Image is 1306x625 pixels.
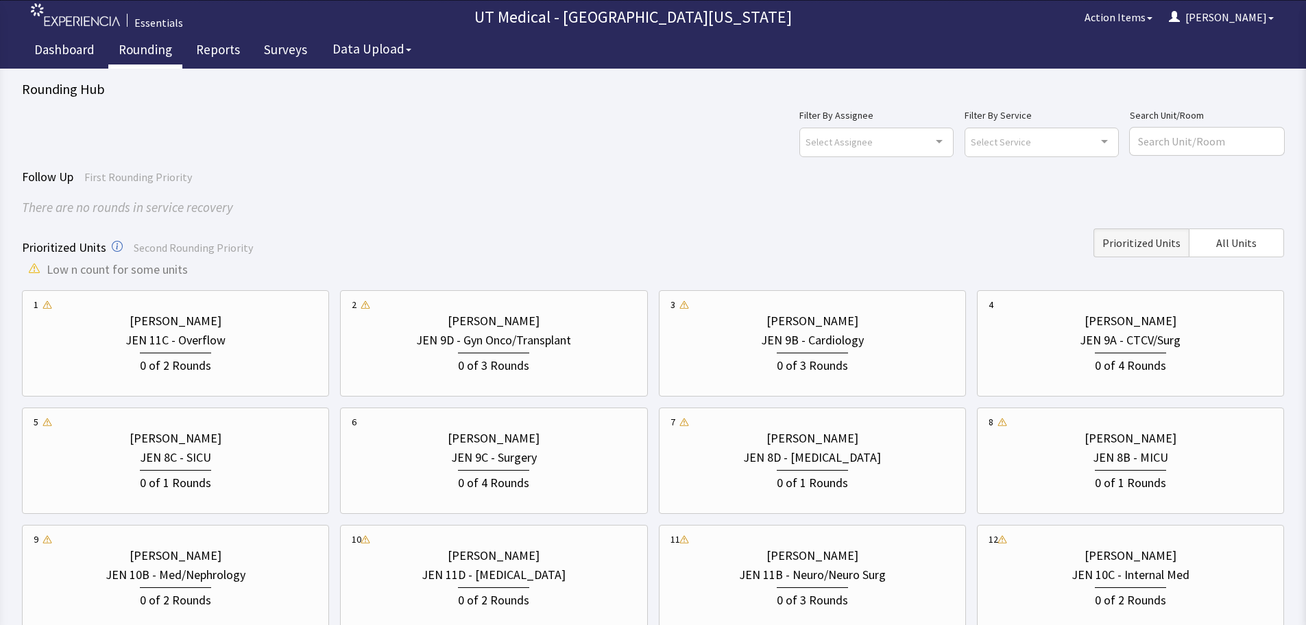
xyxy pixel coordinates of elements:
div: 0 of 3 Rounds [777,587,848,610]
div: 2 [352,298,356,311]
div: 6 [352,415,356,429]
div: There are no rounds in service recovery [22,198,1284,217]
div: 1 [34,298,38,311]
a: Rounding [108,34,182,69]
div: [PERSON_NAME] [130,311,221,331]
button: All Units [1189,228,1284,257]
div: 0 of 4 Rounds [458,470,529,493]
div: 7 [670,415,675,429]
div: 12 [989,532,998,546]
div: 0 of 3 Rounds [777,353,848,375]
div: JEN 9D - Gyn Onco/Transplant [416,331,571,350]
a: Surveys [254,34,317,69]
span: Low n count for some units [47,260,188,279]
div: [PERSON_NAME] [130,546,221,565]
button: [PERSON_NAME] [1161,3,1282,31]
span: Second Rounding Priority [134,241,253,255]
div: [PERSON_NAME] [448,311,540,331]
div: [PERSON_NAME] [1085,546,1176,565]
div: JEN 10B - Med/Nephrology [106,565,245,585]
span: Select Service [971,134,1031,150]
div: JEN 8C - SICU [140,448,211,467]
div: Essentials [134,14,183,31]
div: JEN 8D - [MEDICAL_DATA] [743,448,881,467]
span: Prioritized Units [22,239,106,255]
div: JEN 11D - [MEDICAL_DATA] [422,565,566,585]
div: 0 of 1 Rounds [1095,470,1166,493]
div: 9 [34,532,38,546]
button: Data Upload [324,36,420,62]
a: Reports [186,34,250,69]
div: 0 of 2 Rounds [1095,587,1166,610]
div: 0 of 2 Rounds [140,353,211,375]
input: Search Unit/Room [1130,128,1284,155]
div: [PERSON_NAME] [448,546,540,565]
a: Dashboard [24,34,105,69]
div: 5 [34,415,38,429]
span: All Units [1216,235,1257,251]
button: Action Items [1076,3,1161,31]
div: [PERSON_NAME] [1085,311,1176,331]
label: Filter By Assignee [799,107,954,123]
div: JEN 8B - MICU [1093,448,1168,467]
span: First Rounding Priority [84,170,192,184]
label: Filter By Service [965,107,1119,123]
div: JEN 11C - Overflow [125,331,226,350]
div: 0 of 2 Rounds [140,587,211,610]
div: [PERSON_NAME] [766,429,858,448]
div: JEN 9B - Cardiology [761,331,864,350]
div: [PERSON_NAME] [766,311,858,331]
div: 11 [670,532,680,546]
label: Search Unit/Room [1130,107,1284,123]
div: [PERSON_NAME] [448,429,540,448]
div: 0 of 4 Rounds [1095,353,1166,375]
div: JEN 9A - CTCV/Surg [1080,331,1181,350]
div: [PERSON_NAME] [130,429,221,448]
div: [PERSON_NAME] [1085,429,1176,448]
div: [PERSON_NAME] [766,546,858,565]
span: Select Assignee [806,134,873,150]
button: Prioritized Units [1093,228,1189,257]
div: 4 [989,298,993,311]
div: 3 [670,298,675,311]
div: JEN 11B - Neuro/Neuro Surg [739,565,886,585]
div: JEN 9C - Surgery [451,448,537,467]
div: 0 of 2 Rounds [458,587,529,610]
div: 0 of 1 Rounds [140,470,211,493]
div: Rounding Hub [22,80,1284,99]
p: UT Medical - [GEOGRAPHIC_DATA][US_STATE] [190,6,1076,28]
span: Prioritized Units [1102,235,1181,251]
div: 0 of 3 Rounds [458,353,529,375]
div: 8 [989,415,993,429]
div: 0 of 1 Rounds [777,470,848,493]
div: 10 [352,532,361,546]
div: JEN 10C - Internal Med [1072,565,1189,585]
div: Follow Up [22,167,1284,187]
img: experiencia_logo.png [31,3,120,26]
